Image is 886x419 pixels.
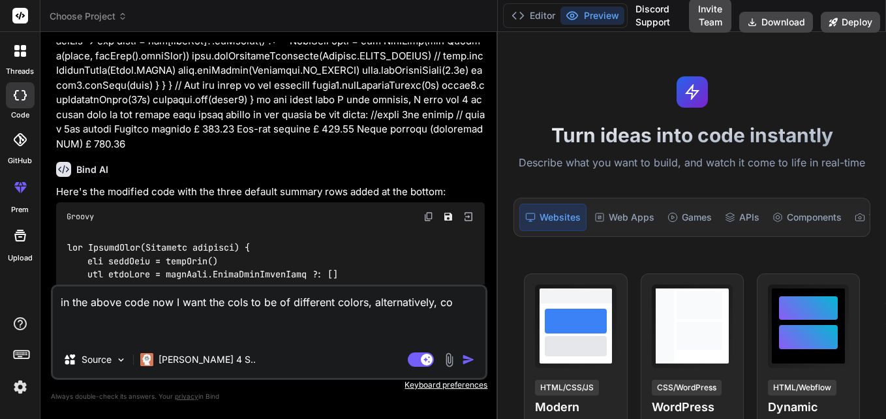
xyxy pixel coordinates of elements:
[439,208,457,226] button: Save file
[50,10,127,23] span: Choose Project
[175,392,198,400] span: privacy
[652,380,722,396] div: CSS/WordPress
[463,211,474,223] img: Open in Browser
[82,353,112,366] p: Source
[11,204,29,215] label: prem
[560,7,624,25] button: Preview
[51,380,487,390] p: Keyboard preferences
[6,66,34,77] label: threads
[53,287,485,341] textarea: in the above code now I want the cols to be of different colors, alternatively, co
[739,12,813,33] button: Download
[506,7,560,25] button: Editor
[423,211,434,222] img: copy
[720,204,765,231] div: APIs
[589,204,660,231] div: Web Apps
[535,380,599,396] div: HTML/CSS/JS
[462,353,475,366] img: icon
[9,376,31,398] img: settings
[67,211,94,222] span: Groovy
[140,353,153,366] img: Claude 4 Sonnet
[115,354,127,365] img: Pick Models
[662,204,717,231] div: Games
[506,123,878,147] h1: Turn ideas into code instantly
[519,204,587,231] div: Websites
[11,110,29,121] label: code
[56,185,485,200] p: Here's the modified code with the three default summary rows added at the bottom:
[821,12,880,33] button: Deploy
[8,155,32,166] label: GitHub
[768,380,836,396] div: HTML/Webflow
[8,253,33,264] label: Upload
[51,390,487,403] p: Always double-check its answers. Your in Bind
[767,204,847,231] div: Components
[442,352,457,367] img: attachment
[159,353,256,366] p: [PERSON_NAME] 4 S..
[506,155,878,172] p: Describe what you want to build, and watch it come to life in real-time
[76,163,108,176] h6: Bind AI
